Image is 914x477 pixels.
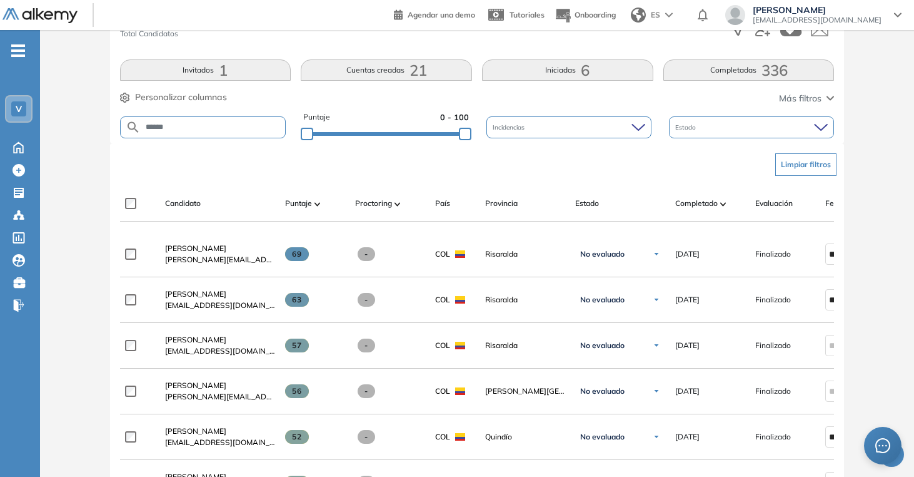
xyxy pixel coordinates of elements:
[755,198,793,209] span: Evaluación
[580,341,625,351] span: No evaluado
[16,104,22,114] span: V
[753,5,881,15] span: [PERSON_NAME]
[580,249,625,259] span: No evaluado
[394,6,475,21] a: Agendar una demo
[653,296,660,304] img: Ícono de flecha
[358,384,376,398] span: -
[408,10,475,19] span: Agendar una demo
[165,300,275,311] span: [EMAIL_ADDRESS][DOMAIN_NAME]
[435,431,450,443] span: COL
[485,431,565,443] span: Quindío
[120,59,291,81] button: Invitados1
[486,116,651,138] div: Incidencias
[580,432,625,442] span: No evaluado
[779,92,834,105] button: Más filtros
[675,340,700,351] span: [DATE]
[285,430,309,444] span: 52
[455,296,465,304] img: COL
[653,342,660,349] img: Ícono de flecha
[358,293,376,307] span: -
[675,386,700,397] span: [DATE]
[435,198,450,209] span: País
[440,111,469,123] span: 0 - 100
[455,387,465,395] img: COL
[493,123,527,132] span: Incidencias
[779,92,821,105] span: Más filtros
[165,381,226,390] span: [PERSON_NAME]
[485,386,565,397] span: [PERSON_NAME][GEOGRAPHIC_DATA]
[301,59,472,81] button: Cuentas creadas21
[165,289,226,299] span: [PERSON_NAME]
[485,340,565,351] span: Risaralda
[755,386,791,397] span: Finalizado
[120,91,227,104] button: Personalizar columnas
[394,202,401,206] img: [missing "en.ARROW_ALT" translation]
[755,431,791,443] span: Finalizado
[631,8,646,23] img: world
[825,198,868,209] span: Fecha límite
[720,202,726,206] img: [missing "en.ARROW_ALT" translation]
[753,15,881,25] span: [EMAIL_ADDRESS][DOMAIN_NAME]
[165,426,275,437] a: [PERSON_NAME]
[165,289,275,300] a: [PERSON_NAME]
[653,433,660,441] img: Ícono de flecha
[314,202,321,206] img: [missing "en.ARROW_ALT" translation]
[165,426,226,436] span: [PERSON_NAME]
[675,249,700,260] span: [DATE]
[358,339,376,352] span: -
[665,13,673,18] img: arrow
[165,334,275,346] a: [PERSON_NAME]
[11,49,25,52] i: -
[435,249,450,260] span: COL
[285,339,309,352] span: 57
[165,437,275,448] span: [EMAIL_ADDRESS][DOMAIN_NAME]
[165,391,275,403] span: [PERSON_NAME][EMAIL_ADDRESS][PERSON_NAME][DOMAIN_NAME]
[165,380,275,391] a: [PERSON_NAME]
[355,198,392,209] span: Proctoring
[358,247,376,261] span: -
[575,198,599,209] span: Estado
[575,10,616,19] span: Onboarding
[285,384,309,398] span: 56
[875,438,890,453] span: message
[126,120,141,135] img: SEARCH_ALT
[651,9,660,21] span: ES
[165,198,201,209] span: Candidato
[455,250,465,258] img: COL
[455,342,465,349] img: COL
[303,111,330,123] span: Puntaje
[165,244,226,253] span: [PERSON_NAME]
[580,295,625,305] span: No evaluado
[435,340,450,351] span: COL
[165,243,275,254] a: [PERSON_NAME]
[165,254,275,265] span: [PERSON_NAME][EMAIL_ADDRESS][DOMAIN_NAME]
[485,198,518,209] span: Provincia
[675,294,700,305] span: [DATE]
[653,250,660,258] img: Ícono de flecha
[358,430,376,444] span: -
[775,153,836,176] button: Limpiar filtros
[435,294,450,305] span: COL
[482,59,653,81] button: Iniciadas6
[165,346,275,357] span: [EMAIL_ADDRESS][DOMAIN_NAME]
[663,59,835,81] button: Completadas336
[755,340,791,351] span: Finalizado
[135,91,227,104] span: Personalizar columnas
[435,386,450,397] span: COL
[165,335,226,344] span: [PERSON_NAME]
[675,198,718,209] span: Completado
[675,123,698,132] span: Estado
[669,116,834,138] div: Estado
[675,431,700,443] span: [DATE]
[653,387,660,395] img: Ícono de flecha
[120,28,178,39] span: Total Candidatos
[580,386,625,396] span: No evaluado
[455,433,465,441] img: COL
[285,293,309,307] span: 63
[555,2,616,29] button: Onboarding
[285,198,312,209] span: Puntaje
[3,8,78,24] img: Logo
[755,249,791,260] span: Finalizado
[285,247,309,261] span: 69
[510,10,545,19] span: Tutoriales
